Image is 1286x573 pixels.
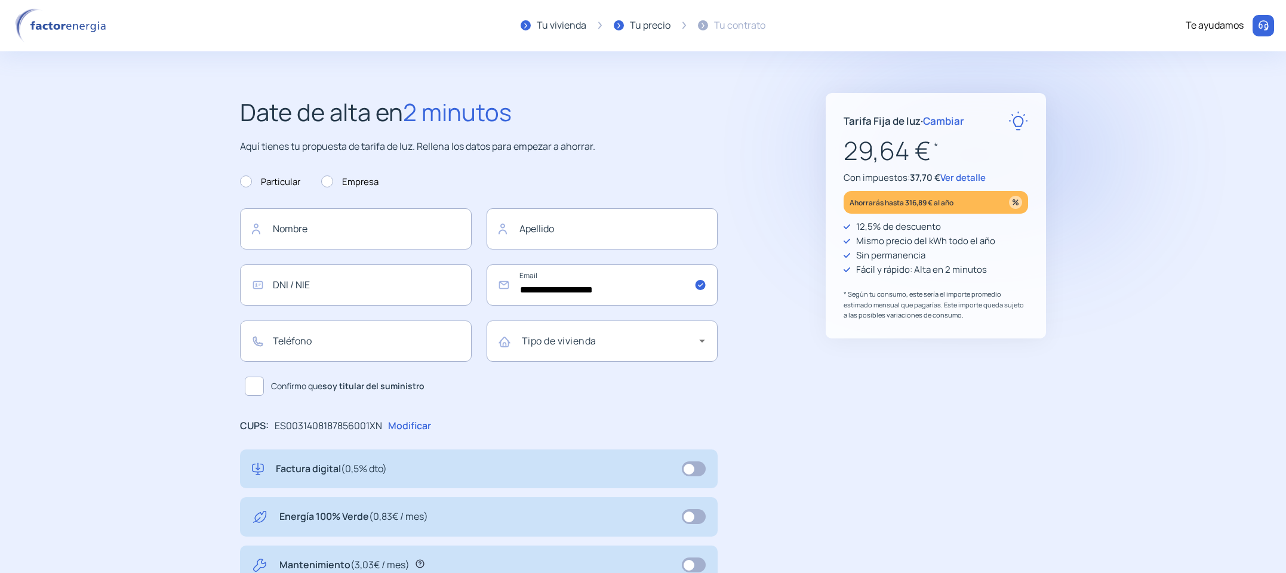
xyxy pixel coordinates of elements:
p: * Según tu consumo, este sería el importe promedio estimado mensual que pagarías. Este importe qu... [844,289,1028,321]
p: Aquí tienes tu propuesta de tarifa de luz. Rellena los datos para empezar a ahorrar. [240,139,718,155]
img: percentage_icon.svg [1009,196,1022,209]
label: Particular [240,175,300,189]
span: (3,03€ / mes) [350,558,410,571]
span: 2 minutos [403,95,512,128]
mat-label: Tipo de vivienda [522,334,596,347]
b: soy titular del suministro [322,380,424,392]
span: 37,70 € [910,171,940,184]
h2: Date de alta en [240,93,718,131]
img: tool.svg [252,557,267,573]
div: Tu contrato [714,18,765,33]
img: energy-green.svg [252,509,267,525]
img: llamar [1257,20,1269,32]
span: Confirmo que [271,380,424,393]
img: digital-invoice.svg [252,461,264,477]
div: Tu precio [630,18,670,33]
img: rate-E.svg [1008,111,1028,131]
p: Factura digital [276,461,387,477]
p: Con impuestos: [844,171,1028,185]
div: Tu vivienda [537,18,586,33]
p: Sin permanencia [856,248,925,263]
span: (0,5% dto) [341,462,387,475]
span: (0,83€ / mes) [369,510,428,523]
span: Cambiar [923,114,964,128]
p: Fácil y rápido: Alta en 2 minutos [856,263,987,277]
p: CUPS: [240,418,269,434]
p: Ahorrarás hasta 316,89 € al año [850,196,953,210]
label: Empresa [321,175,379,189]
p: Mismo precio del kWh todo el año [856,234,995,248]
p: Mantenimiento [279,557,410,573]
p: Tarifa Fija de luz · [844,113,964,129]
p: Modificar [388,418,431,434]
p: 12,5% de descuento [856,220,941,234]
p: ES0031408187856001XN [275,418,382,434]
p: Energía 100% Verde [279,509,428,525]
div: Te ayudamos [1186,18,1244,33]
p: 29,64 € [844,131,1028,171]
img: logo factor [12,8,113,43]
span: Ver detalle [940,171,986,184]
